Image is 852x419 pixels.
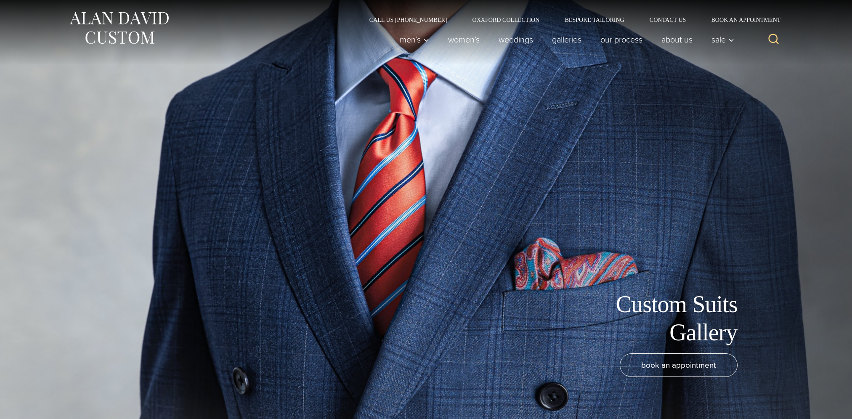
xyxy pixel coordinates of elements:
[438,31,489,48] a: Women’s
[698,17,783,23] a: Book an Appointment
[69,9,170,47] img: Alan David Custom
[548,290,738,347] h1: Custom Suits Gallery
[552,17,637,23] a: Bespoke Tailoring
[764,29,784,50] button: View Search Form
[357,17,784,23] nav: Secondary Navigation
[652,31,702,48] a: About Us
[542,31,591,48] a: Galleries
[711,35,734,44] span: Sale
[620,353,738,377] a: book an appointment
[637,17,699,23] a: Contact Us
[357,17,460,23] a: Call Us [PHONE_NUMBER]
[641,359,716,371] span: book an appointment
[400,35,429,44] span: Men’s
[390,31,738,48] nav: Primary Navigation
[459,17,552,23] a: Oxxford Collection
[591,31,652,48] a: Our Process
[489,31,542,48] a: weddings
